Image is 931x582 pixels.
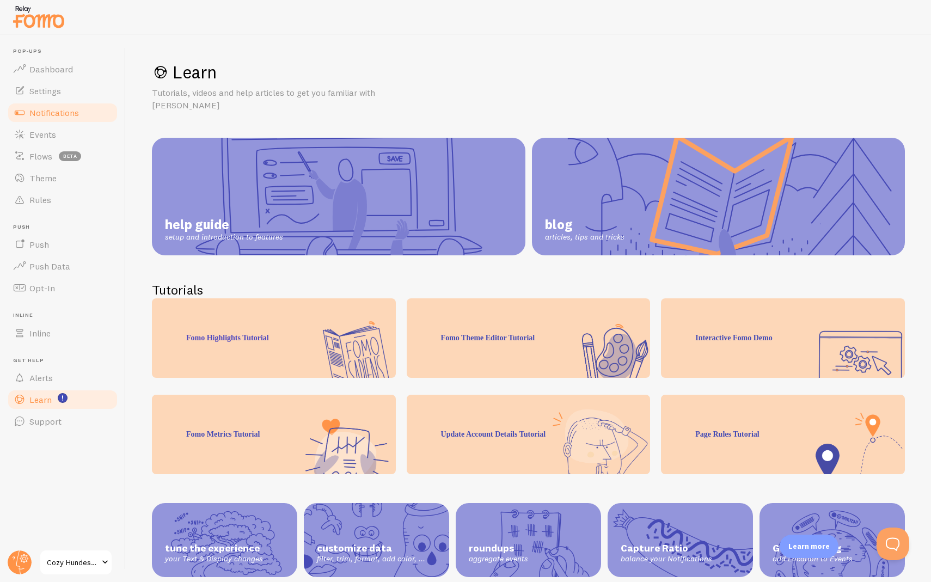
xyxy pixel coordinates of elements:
[773,542,892,555] span: Geo Targeting
[7,255,119,277] a: Push Data
[29,394,52,405] span: Learn
[152,298,396,378] div: Fomo Highlights Tutorial
[29,194,51,205] span: Rules
[317,542,436,555] span: customize data
[29,64,73,75] span: Dashboard
[13,357,119,364] span: Get Help
[621,542,740,555] span: Capture Ratio
[165,542,284,555] span: tune the experience
[58,393,68,403] svg: <p>Watch New Feature Tutorials!</p>
[165,554,284,564] span: your Text & Display changes
[29,416,62,427] span: Support
[407,298,651,378] div: Fomo Theme Editor Tutorial
[165,232,283,242] span: setup and introduction to features
[29,239,49,250] span: Push
[152,61,905,83] h1: Learn
[29,372,53,383] span: Alerts
[59,151,81,161] span: beta
[13,224,119,231] span: Push
[13,48,119,55] span: Pop-ups
[29,261,70,272] span: Push Data
[7,124,119,145] a: Events
[469,542,588,555] span: roundups
[469,554,588,564] span: aggregate events
[7,234,119,255] a: Push
[532,138,905,255] a: blog articles, tips and tricks
[7,322,119,344] a: Inline
[29,283,55,293] span: Opt-In
[7,411,119,432] a: Support
[152,87,413,112] p: Tutorials, videos and help articles to get you familiar with [PERSON_NAME]
[11,3,66,30] img: fomo-relay-logo-orange.svg
[7,367,119,389] a: Alerts
[152,395,396,474] div: Fomo Metrics Tutorial
[29,173,57,183] span: Theme
[7,145,119,167] a: Flows beta
[877,528,909,560] iframe: Help Scout Beacon - Open
[317,554,436,564] span: filter, trim, format, add color, ...
[7,389,119,411] a: Learn
[29,328,51,339] span: Inline
[7,167,119,189] a: Theme
[7,80,119,102] a: Settings
[788,541,830,552] p: Learn more
[661,395,905,474] div: Page Rules Tutorial
[773,554,892,564] span: add Location to Events
[621,554,740,564] span: balance your Notifications
[165,216,283,232] span: help guide
[13,312,119,319] span: Inline
[29,151,52,162] span: Flows
[661,298,905,378] div: Interactive Fomo Demo
[7,102,119,124] a: Notifications
[7,189,119,211] a: Rules
[152,138,525,255] a: help guide setup and introduction to features
[407,395,651,474] div: Update Account Details Tutorial
[152,281,905,298] h2: Tutorials
[29,107,79,118] span: Notifications
[7,277,119,299] a: Opt-In
[47,556,99,569] span: Cozy Hundeseng
[39,549,113,575] a: Cozy Hundeseng
[29,129,56,140] span: Events
[780,535,838,558] div: Learn more
[29,85,61,96] span: Settings
[545,232,624,242] span: articles, tips and tricks
[545,216,624,232] span: blog
[7,58,119,80] a: Dashboard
